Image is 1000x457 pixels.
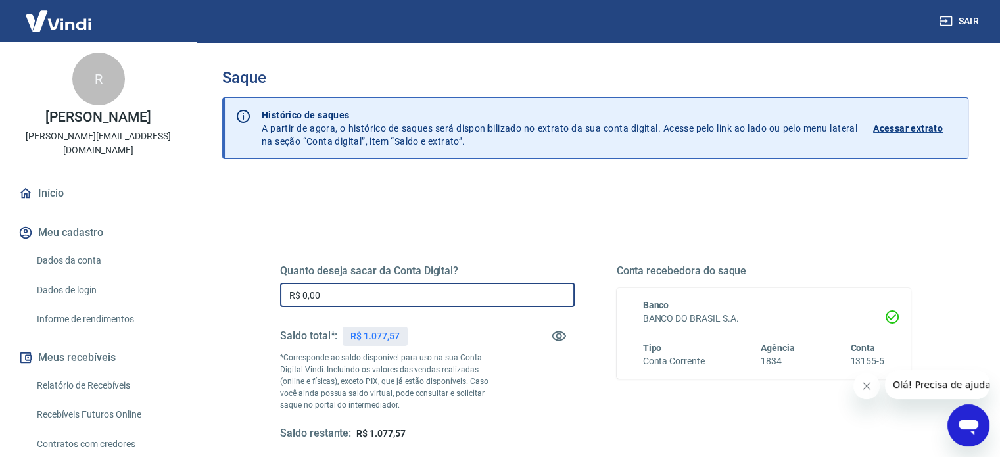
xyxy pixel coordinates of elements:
[32,247,181,274] a: Dados da conta
[16,218,181,247] button: Meu cadastro
[280,329,337,343] h5: Saldo total*:
[643,354,705,368] h6: Conta Corrente
[32,306,181,333] a: Informe de rendimentos
[32,277,181,304] a: Dados de login
[262,108,857,148] p: A partir de agora, o histórico de saques será disponibilizado no extrato da sua conta digital. Ac...
[16,1,101,41] img: Vindi
[850,354,884,368] h6: 13155-5
[45,110,151,124] p: [PERSON_NAME]
[16,179,181,208] a: Início
[8,9,110,20] span: Olá! Precisa de ajuda?
[937,9,984,34] button: Sair
[72,53,125,105] div: R
[761,354,795,368] h6: 1834
[262,108,857,122] p: Histórico de saques
[947,404,989,446] iframe: Botão para abrir a janela de mensagens
[643,343,662,353] span: Tipo
[356,428,405,439] span: R$ 1.077,57
[280,352,501,411] p: *Corresponde ao saldo disponível para uso na sua Conta Digital Vindi. Incluindo os valores das ve...
[350,329,399,343] p: R$ 1.077,57
[850,343,875,353] span: Conta
[11,130,186,157] p: [PERSON_NAME][EMAIL_ADDRESS][DOMAIN_NAME]
[32,372,181,399] a: Relatório de Recebíveis
[280,264,575,277] h5: Quanto deseja sacar da Conta Digital?
[643,300,669,310] span: Banco
[222,68,968,87] h3: Saque
[873,122,943,135] p: Acessar extrato
[873,108,957,148] a: Acessar extrato
[853,373,880,399] iframe: Fechar mensagem
[32,401,181,428] a: Recebíveis Futuros Online
[16,343,181,372] button: Meus recebíveis
[280,427,351,441] h5: Saldo restante:
[885,370,989,399] iframe: Mensagem da empresa
[643,312,885,325] h6: BANCO DO BRASIL S.A.
[761,343,795,353] span: Agência
[617,264,911,277] h5: Conta recebedora do saque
